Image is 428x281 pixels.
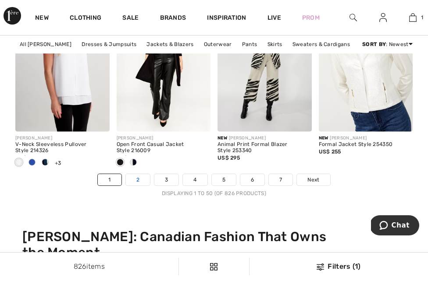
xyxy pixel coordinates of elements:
[15,174,413,197] nav: Page navigation
[307,176,319,184] span: Next
[288,39,354,50] a: Sweaters & Cardigans
[35,14,49,23] a: New
[269,174,292,185] a: 7
[218,142,312,154] div: Animal Print Formal Blazer Style 253340
[218,135,227,141] span: New
[160,14,186,23] a: Brands
[25,156,39,170] div: Midnight
[117,155,138,161] span: US$ 117
[218,135,312,142] div: [PERSON_NAME]
[70,14,101,23] a: Clothing
[210,263,218,270] img: Filters
[126,174,150,185] a: 2
[15,39,76,50] a: All [PERSON_NAME]
[127,156,140,170] div: Midnight
[15,189,413,197] div: Displaying 1 to 50 (of 826 products)
[15,155,38,161] span: US$ 135
[212,174,236,185] a: 5
[200,39,236,50] a: Outerwear
[263,39,287,50] a: Skirts
[39,156,52,170] div: Twilight
[15,142,110,154] div: V-Neck Sleeveless Pullover Style 214326
[218,155,240,161] span: US$ 295
[371,215,419,237] iframe: Opens a widget where you can chat to one of our agents
[319,135,328,141] span: New
[4,7,21,25] img: 1ère Avenue
[350,12,357,23] img: search the website
[421,14,423,21] span: 1
[319,142,413,148] div: Formal Jacket Style 254350
[399,12,428,23] a: 1
[238,39,262,50] a: Pants
[98,174,121,185] a: 1
[302,13,320,22] a: Prom
[317,263,324,270] img: Filters
[255,261,423,272] div: Filters (1)
[114,156,127,170] div: Black
[362,41,386,47] strong: Sort By
[267,13,281,22] a: Live
[297,174,330,185] a: Next
[240,174,264,185] a: 6
[362,40,413,48] div: : Newest
[22,229,406,260] h2: [PERSON_NAME]: Canadian Fashion That Owns the Moment
[12,156,25,170] div: Offwhite
[117,135,211,142] div: [PERSON_NAME]
[77,39,141,50] a: Dresses & Jumpsuits
[74,262,86,270] span: 826
[207,14,246,23] span: Inspiration
[122,14,139,23] a: Sale
[55,160,61,166] span: +3
[142,39,198,50] a: Jackets & Blazers
[409,12,417,23] img: My Bag
[117,142,211,154] div: Open Front Casual Jacket Style 216009
[183,174,207,185] a: 4
[319,149,341,155] span: US$ 255
[372,12,394,23] a: Sign In
[379,12,387,23] img: My Info
[15,135,110,142] div: [PERSON_NAME]
[154,174,178,185] a: 3
[319,135,413,142] div: [PERSON_NAME]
